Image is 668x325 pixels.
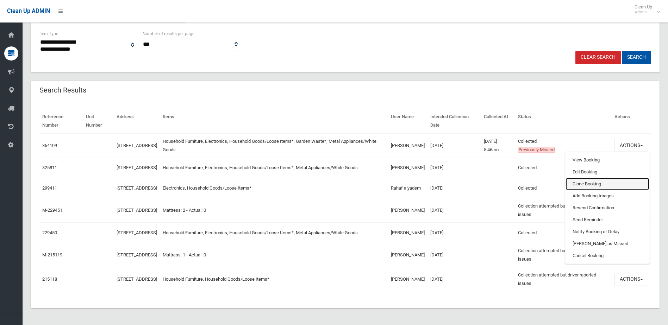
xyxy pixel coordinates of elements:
[515,109,612,133] th: Status
[566,166,649,178] a: Edit Booking
[160,109,388,133] th: Items
[515,267,612,292] td: Collection attempted but driver reported issues
[160,198,388,223] td: Mattress: 2 - Actual: 0
[388,158,427,178] td: [PERSON_NAME]
[39,109,83,133] th: Reference Number
[515,198,612,223] td: Collection attempted but driver reported issues
[117,252,157,257] a: [STREET_ADDRESS]
[160,243,388,267] td: Mattress: 1 - Actual: 0
[42,276,57,282] a: 215118
[515,243,612,267] td: Collection attempted but driver reported issues
[515,133,612,158] td: Collected
[114,109,160,133] th: Address
[39,30,58,38] label: Item Type
[117,208,157,213] a: [STREET_ADDRESS]
[622,51,651,64] button: Search
[515,158,612,178] td: Collected
[427,158,481,178] td: [DATE]
[614,139,648,152] button: Actions
[83,109,114,133] th: Unit Number
[566,154,649,166] a: View Booking
[481,133,515,158] td: [DATE] 5:46am
[481,109,515,133] th: Collected At
[160,267,388,292] td: Household Furniture, Household Goods/Loose Items*
[388,267,427,292] td: [PERSON_NAME]
[31,83,95,97] header: Search Results
[388,198,427,223] td: [PERSON_NAME]
[427,109,481,133] th: Intended Collection Date
[143,30,194,38] label: Number of results per page
[117,143,157,148] a: [STREET_ADDRESS]
[566,238,649,250] a: [PERSON_NAME] as Missed
[42,208,62,213] a: M-229451
[427,198,481,223] td: [DATE]
[160,133,388,158] td: Household Furniture, Electronics, Household Goods/Loose Items*, Garden Waste*, Metal Appliances/W...
[427,133,481,158] td: [DATE]
[388,243,427,267] td: [PERSON_NAME]
[427,267,481,292] td: [DATE]
[566,190,649,202] a: Add Booking Images
[566,250,649,262] a: Cancel Booking
[117,230,157,235] a: [STREET_ADDRESS]
[42,165,57,170] a: 325811
[566,202,649,214] a: Resend Confirmation
[117,185,157,191] a: [STREET_ADDRESS]
[388,223,427,243] td: [PERSON_NAME]
[614,273,648,286] button: Actions
[160,223,388,243] td: Household Furniture, Electronics, Household Goods/Loose Items*, Metal Appliances/White Goods
[515,178,612,198] td: Collected
[631,4,659,15] span: Clean Up
[117,276,157,282] a: [STREET_ADDRESS]
[388,109,427,133] th: User Name
[42,185,57,191] a: 299411
[566,214,649,226] a: Send Reminder
[117,165,157,170] a: [STREET_ADDRESS]
[160,178,388,198] td: Electronics, Household Goods/Loose Items*
[388,178,427,198] td: Rahaf alyadem
[515,223,612,243] td: Collected
[160,158,388,178] td: Household Furniture, Electronics, Household Goods/Loose Items*, Metal Appliances/White Goods
[518,147,555,153] span: Previously Missed
[427,243,481,267] td: [DATE]
[566,226,649,238] a: Notify Booking of Delay
[42,143,57,148] a: 364109
[575,51,621,64] a: Clear Search
[635,9,652,15] small: Admin
[42,230,57,235] a: 229450
[566,178,649,190] a: Clone Booking
[7,8,50,14] span: Clean Up ADMIN
[612,109,651,133] th: Actions
[42,252,62,257] a: M-215119
[427,178,481,198] td: [DATE]
[427,223,481,243] td: [DATE]
[388,133,427,158] td: [PERSON_NAME]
